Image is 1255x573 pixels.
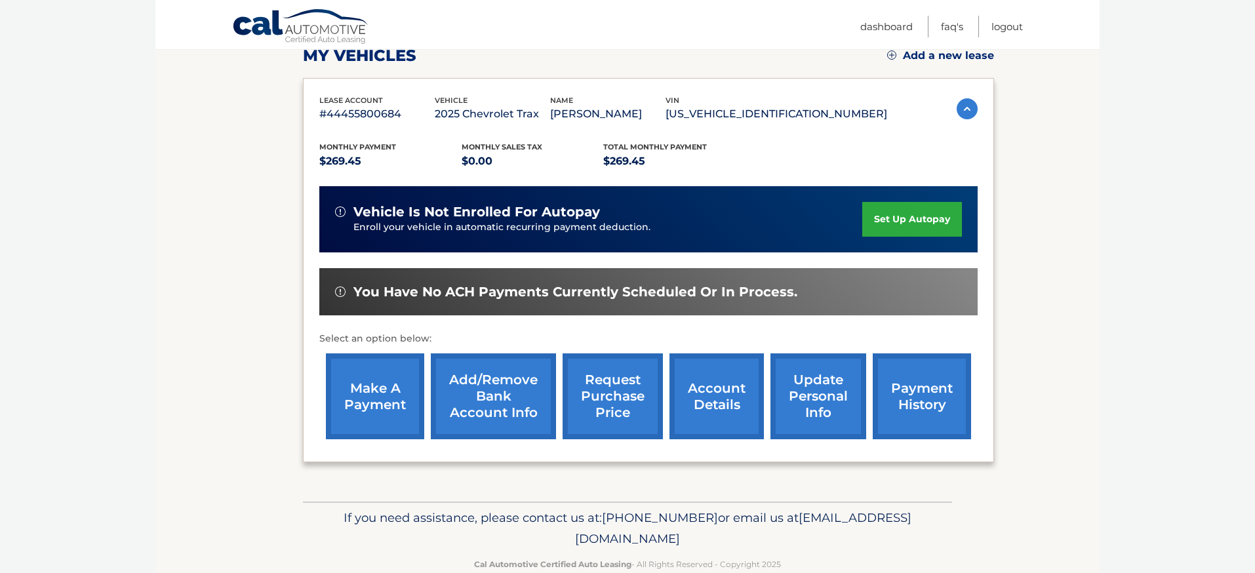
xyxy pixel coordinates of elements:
[563,353,663,439] a: request purchase price
[575,510,911,546] span: [EMAIL_ADDRESS][DOMAIN_NAME]
[435,96,468,105] span: vehicle
[353,284,797,300] span: You have no ACH payments currently scheduled or in process.
[957,98,978,119] img: accordion-active.svg
[602,510,718,525] span: [PHONE_NUMBER]
[550,96,573,105] span: name
[462,152,604,170] p: $0.00
[887,49,994,62] a: Add a new lease
[666,105,887,123] p: [US_VEHICLE_IDENTIFICATION_NUMBER]
[319,142,396,151] span: Monthly Payment
[474,559,631,569] strong: Cal Automotive Certified Auto Leasing
[669,353,764,439] a: account details
[770,353,866,439] a: update personal info
[319,96,383,105] span: lease account
[326,353,424,439] a: make a payment
[303,46,416,66] h2: my vehicles
[873,353,971,439] a: payment history
[462,142,542,151] span: Monthly sales Tax
[435,105,550,123] p: 2025 Chevrolet Trax
[353,220,862,235] p: Enroll your vehicle in automatic recurring payment deduction.
[991,16,1023,37] a: Logout
[232,9,370,47] a: Cal Automotive
[335,207,346,217] img: alert-white.svg
[319,152,462,170] p: $269.45
[603,142,707,151] span: Total Monthly Payment
[353,204,600,220] span: vehicle is not enrolled for autopay
[603,152,746,170] p: $269.45
[311,507,944,549] p: If you need assistance, please contact us at: or email us at
[862,202,962,237] a: set up autopay
[311,557,944,571] p: - All Rights Reserved - Copyright 2025
[887,50,896,60] img: add.svg
[860,16,913,37] a: Dashboard
[550,105,666,123] p: [PERSON_NAME]
[335,286,346,297] img: alert-white.svg
[431,353,556,439] a: Add/Remove bank account info
[941,16,963,37] a: FAQ's
[666,96,679,105] span: vin
[319,105,435,123] p: #44455800684
[319,331,978,347] p: Select an option below:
